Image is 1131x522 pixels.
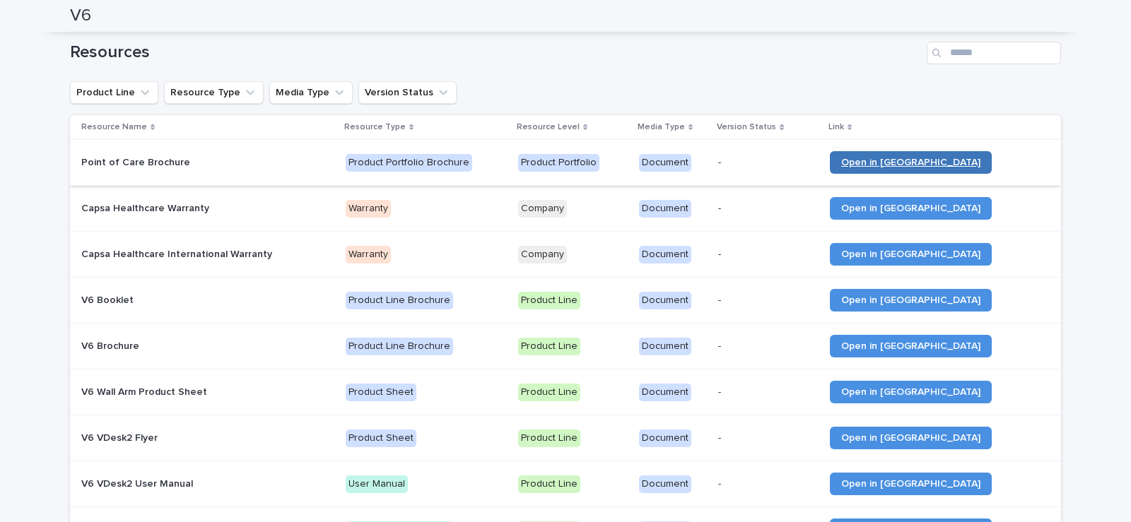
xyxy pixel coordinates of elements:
p: - [718,432,818,444]
p: Capsa Healthcare International Warranty [81,246,275,261]
input: Search [927,42,1061,64]
div: User Manual [346,475,408,493]
button: Resource Type [164,81,264,104]
div: Product Line Brochure [346,338,453,355]
p: - [718,386,818,398]
tr: V6 BrochureV6 Brochure Product Line BrochureProduct LineDocument-Open in [GEOGRAPHIC_DATA] [70,324,1061,369]
div: Product Line Brochure [346,292,453,309]
a: Open in [GEOGRAPHIC_DATA] [830,289,992,312]
h2: V6 [70,6,91,26]
p: Resource Level [517,119,580,135]
div: Document [639,292,691,309]
div: Document [639,200,691,218]
span: Open in [GEOGRAPHIC_DATA] [841,479,980,489]
tr: Capsa Healthcare International WarrantyCapsa Healthcare International Warranty WarrantyCompanyDoc... [70,232,1061,278]
p: - [718,340,818,352]
p: Capsa Healthcare Warranty [81,200,212,215]
tr: V6 BookletV6 Booklet Product Line BrochureProduct LineDocument-Open in [GEOGRAPHIC_DATA] [70,278,1061,324]
span: Open in [GEOGRAPHIC_DATA] [841,203,980,213]
p: - [718,203,818,215]
tr: Point of Care BrochurePoint of Care Brochure Product Portfolio BrochureProduct PortfolioDocument-... [70,140,1061,186]
button: Media Type [269,81,353,104]
tr: V6 VDesk2 User ManualV6 VDesk2 User Manual User ManualProduct LineDocument-Open in [GEOGRAPHIC_DATA] [70,461,1061,507]
p: Link [828,119,844,135]
div: Document [639,429,691,447]
div: Document [639,246,691,263]
button: Product Line [70,81,158,104]
p: Media Type [638,119,685,135]
div: Product Line [518,475,580,493]
div: Document [639,154,691,172]
span: Open in [GEOGRAPHIC_DATA] [841,387,980,397]
tr: V6 VDesk2 FlyerV6 VDesk2 Flyer Product SheetProduct LineDocument-Open in [GEOGRAPHIC_DATA] [70,415,1061,461]
div: Product Portfolio Brochure [346,154,472,172]
span: Open in [GEOGRAPHIC_DATA] [841,341,980,351]
p: - [718,249,818,261]
a: Open in [GEOGRAPHIC_DATA] [830,427,992,449]
p: - [718,295,818,307]
p: V6 VDesk2 Flyer [81,429,160,444]
button: Version Status [358,81,457,104]
p: Version Status [717,119,776,135]
p: - [718,478,818,490]
span: Open in [GEOGRAPHIC_DATA] [841,433,980,443]
div: Document [639,475,691,493]
span: Open in [GEOGRAPHIC_DATA] [841,295,980,305]
a: Open in [GEOGRAPHIC_DATA] [830,335,992,357]
a: Open in [GEOGRAPHIC_DATA] [830,473,992,495]
div: Product Portfolio [518,154,599,172]
p: V6 Wall Arm Product Sheet [81,384,210,398]
div: Product Sheet [346,384,416,401]
div: Document [639,384,691,401]
p: V6 Booklet [81,292,136,307]
a: Open in [GEOGRAPHIC_DATA] [830,243,992,266]
p: V6 VDesk2 User Manual [81,475,196,490]
a: Open in [GEOGRAPHIC_DATA] [830,197,992,220]
div: Product Sheet [346,429,416,447]
p: Resource Type [344,119,406,135]
div: Product Line [518,292,580,309]
p: V6 Brochure [81,338,142,352]
div: Company [518,246,567,263]
a: Open in [GEOGRAPHIC_DATA] [830,381,992,403]
div: Warranty [346,246,391,263]
div: Product Line [518,338,580,355]
div: Warranty [346,200,391,218]
p: Point of Care Brochure [81,154,193,169]
p: - [718,157,818,169]
tr: Capsa Healthcare WarrantyCapsa Healthcare Warranty WarrantyCompanyDocument-Open in [GEOGRAPHIC_DATA] [70,186,1061,232]
p: Resource Name [81,119,147,135]
h1: Resources [70,42,921,63]
div: Document [639,338,691,355]
div: Company [518,200,567,218]
div: Product Line [518,429,580,447]
div: Product Line [518,384,580,401]
span: Open in [GEOGRAPHIC_DATA] [841,249,980,259]
span: Open in [GEOGRAPHIC_DATA] [841,158,980,167]
a: Open in [GEOGRAPHIC_DATA] [830,151,992,174]
tr: V6 Wall Arm Product SheetV6 Wall Arm Product Sheet Product SheetProduct LineDocument-Open in [GEO... [70,369,1061,415]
